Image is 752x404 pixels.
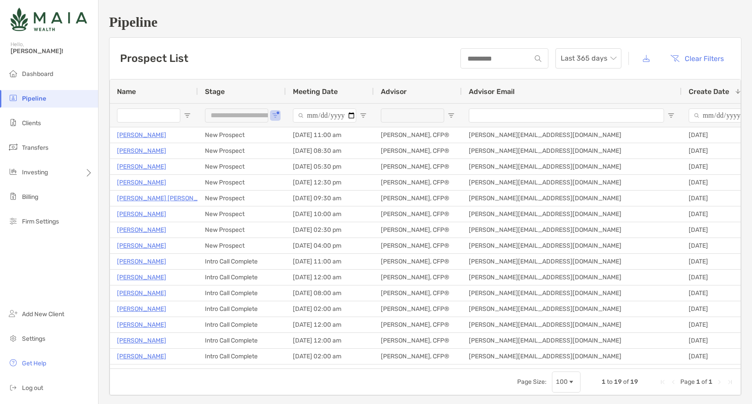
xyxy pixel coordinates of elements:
div: [DATE] 11:00 am [286,254,374,269]
div: [DATE] 12:00 am [286,317,374,332]
img: settings icon [8,333,18,343]
p: [PERSON_NAME] [117,351,166,362]
div: [DATE] 09:30 am [286,191,374,206]
div: [PERSON_NAME], CFP® [374,333,462,348]
button: Open Filter Menu [668,112,675,119]
span: 1 [696,378,700,386]
div: New Prospect [198,238,286,253]
div: [PERSON_NAME][EMAIL_ADDRESS][DOMAIN_NAME] [462,285,682,301]
div: Last Page [726,379,734,386]
img: billing icon [8,191,18,202]
img: firm-settings icon [8,216,18,226]
div: New Prospect [198,222,286,238]
span: Advisor [381,87,407,96]
a: [PERSON_NAME] [117,161,166,172]
div: [DATE] 10:00 am [286,206,374,222]
img: logout icon [8,382,18,393]
a: [PERSON_NAME] [117,130,166,141]
div: [PERSON_NAME][EMAIL_ADDRESS][DOMAIN_NAME] [462,270,682,285]
a: [PERSON_NAME] [117,145,166,156]
div: [PERSON_NAME], CFP® [374,254,462,269]
div: [PERSON_NAME], CFP® [374,143,462,159]
input: Meeting Date Filter Input [293,108,356,123]
div: Page Size: [517,378,547,386]
a: [PERSON_NAME] [117,256,166,267]
div: [PERSON_NAME][EMAIL_ADDRESS][DOMAIN_NAME] [462,333,682,348]
span: Pipeline [22,95,46,102]
img: dashboard icon [8,68,18,79]
img: get-help icon [8,357,18,368]
div: First Page [659,379,666,386]
a: [PERSON_NAME] [117,335,166,346]
div: [PERSON_NAME][EMAIL_ADDRESS][DOMAIN_NAME] [462,222,682,238]
span: Add New Client [22,310,64,318]
div: [PERSON_NAME], CFP® [374,206,462,222]
button: Open Filter Menu [448,112,455,119]
div: [PERSON_NAME][EMAIL_ADDRESS][DOMAIN_NAME] [462,175,682,190]
span: [PERSON_NAME]! [11,47,93,55]
div: Intro Call Complete [198,349,286,364]
div: Intro Call Complete [198,270,286,285]
a: [PERSON_NAME] [117,367,166,378]
img: investing icon [8,166,18,177]
a: [PERSON_NAME] [117,177,166,188]
div: [PERSON_NAME], CFP® [374,159,462,174]
span: 1 [602,378,606,386]
button: Open Filter Menu [272,112,279,119]
div: [DATE] 02:00 am [286,301,374,317]
div: [DATE] 12:00 am [286,270,374,285]
a: [PERSON_NAME] [117,288,166,299]
span: Page [680,378,695,386]
div: [PERSON_NAME], CFP® [374,222,462,238]
img: clients icon [8,117,18,128]
a: [PERSON_NAME] [117,240,166,251]
span: to [607,378,613,386]
div: [PERSON_NAME][EMAIL_ADDRESS][DOMAIN_NAME] [462,349,682,364]
img: pipeline icon [8,93,18,103]
div: Intro Call Complete [198,364,286,380]
div: New Prospect [198,127,286,143]
div: [PERSON_NAME][EMAIL_ADDRESS][DOMAIN_NAME] [462,127,682,143]
span: of [623,378,629,386]
img: transfers icon [8,142,18,152]
button: Open Filter Menu [184,112,191,119]
a: [PERSON_NAME] [117,209,166,220]
a: [PERSON_NAME] [117,319,166,330]
div: [DATE] 08:30 am [286,143,374,159]
div: [PERSON_NAME], CFP® [374,175,462,190]
span: Name [117,87,136,96]
div: New Prospect [198,143,286,159]
div: [PERSON_NAME][EMAIL_ADDRESS][DOMAIN_NAME] [462,143,682,159]
img: Zoe Logo [11,4,87,35]
span: of [701,378,707,386]
button: Open Filter Menu [360,112,367,119]
div: 100 [556,378,568,386]
span: Meeting Date [293,87,338,96]
span: Investing [22,169,48,176]
span: Firm Settings [22,218,59,225]
span: Dashboard [22,70,53,78]
p: [PERSON_NAME] [117,272,166,283]
div: Previous Page [670,379,677,386]
p: [PERSON_NAME] [PERSON_NAME] [117,193,217,204]
span: Stage [205,87,225,96]
img: input icon [535,55,541,62]
div: [PERSON_NAME], CFP® [374,364,462,380]
div: [DATE] 11:30 am [286,364,374,380]
span: Billing [22,193,38,201]
div: New Prospect [198,191,286,206]
div: Intro Call Complete [198,285,286,301]
div: New Prospect [198,175,286,190]
div: [PERSON_NAME], CFP® [374,301,462,317]
div: Next Page [716,379,723,386]
div: [PERSON_NAME], CFP® [374,270,462,285]
div: [PERSON_NAME][EMAIL_ADDRESS][DOMAIN_NAME] [462,254,682,269]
